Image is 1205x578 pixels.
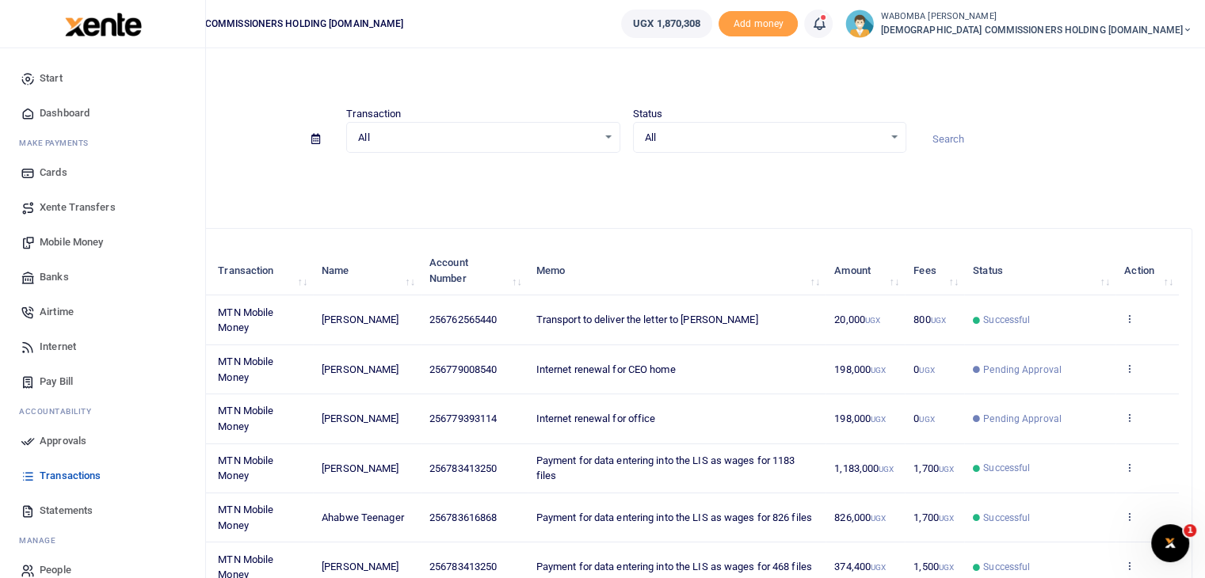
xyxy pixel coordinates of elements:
li: Toup your wallet [719,11,798,37]
small: UGX [939,514,954,523]
span: 826,000 [834,511,886,523]
label: Status [633,106,663,122]
span: Successful [983,511,1030,525]
span: [PERSON_NAME] [322,314,398,325]
li: M [13,528,193,553]
a: Banks [13,260,193,295]
small: UGX [871,366,886,375]
span: Transactions [40,468,101,484]
span: 1,500 [913,561,954,572]
span: MTN Mobile Money [218,504,273,531]
small: UGX [939,465,954,473]
span: [PERSON_NAME] [322,363,398,375]
th: Transaction: activate to sort column ascending [209,246,313,295]
small: UGX [871,563,886,572]
small: UGX [871,415,886,424]
span: 1 [1184,524,1196,537]
a: Dashboard [13,96,193,131]
th: Account Number: activate to sort column ascending [421,246,528,295]
a: Pay Bill [13,364,193,399]
a: Cards [13,155,193,190]
small: UGX [871,514,886,523]
span: Ahabwe Teenager [322,511,404,523]
span: Internet renewal for office [536,413,656,424]
li: M [13,131,193,155]
small: UGX [930,316,945,325]
th: Name: activate to sort column ascending [313,246,421,295]
a: Internet [13,329,193,364]
span: Internet renewal for CEO home [536,363,676,375]
small: UGX [879,465,894,473]
span: 0 [913,363,934,375]
li: Wallet ballance [615,10,719,38]
a: Add money [719,17,798,29]
small: UGX [919,415,934,424]
span: MTN Mobile Money [218,306,273,334]
span: Successful [983,313,1030,327]
label: Transaction [346,106,401,122]
span: ake Payments [27,137,89,149]
span: Internet [40,339,76,355]
a: Xente Transfers [13,190,193,225]
span: 256783616868 [429,511,497,523]
span: 256779393114 [429,413,497,424]
th: Action: activate to sort column ascending [1115,246,1179,295]
span: 1,700 [913,511,954,523]
span: Approvals [40,433,86,449]
span: 256762565440 [429,314,497,325]
span: Statements [40,503,93,519]
span: [DEMOGRAPHIC_DATA] COMMISSIONERS HOLDING [DOMAIN_NAME] [95,17,410,31]
small: WABOMBA [PERSON_NAME] [880,10,1192,24]
span: Pay Bill [40,374,73,390]
span: 1,700 [913,462,954,474]
span: All [645,130,883,146]
a: Airtime [13,295,193,329]
span: 198,000 [834,413,886,424]
span: Pending Approval [983,412,1062,426]
a: profile-user WABOMBA [PERSON_NAME] [DEMOGRAPHIC_DATA] COMMISSIONERS HOLDING [DOMAIN_NAME] [845,10,1192,38]
th: Status: activate to sort column ascending [964,246,1115,295]
th: Amount: activate to sort column ascending [826,246,905,295]
span: Mobile Money [40,234,103,250]
span: Xente Transfers [40,200,116,215]
span: 1,183,000 [834,462,894,474]
span: anage [27,534,56,546]
span: 256779008540 [429,363,497,375]
span: MTN Mobile Money [218,454,273,482]
img: profile-user [845,10,874,38]
span: Successful [983,560,1030,574]
span: Payment for data entering into the LIS as wages for 826 files [536,511,812,523]
th: Memo: activate to sort column ascending [528,246,826,295]
a: logo-small logo-large logo-large [63,17,142,29]
span: 800 [913,314,946,325]
span: Dashboard [40,105,90,121]
img: logo-large [65,13,142,36]
span: countability [31,405,91,417]
span: 20,000 [834,314,880,325]
h4: Transactions [60,68,1192,86]
a: Start [13,61,193,96]
span: [PERSON_NAME] [322,561,398,572]
a: UGX 1,870,308 [621,10,712,38]
a: Approvals [13,424,193,458]
p: Download [60,172,1192,188]
span: Start [40,70,63,86]
span: 374,400 [834,561,886,572]
li: Ac [13,399,193,424]
span: Payment for data entering into the LIS as wages for 1183 files [536,454,795,482]
span: Successful [983,461,1030,475]
span: Transport to deliver the letter to [PERSON_NAME] [536,314,758,325]
span: UGX 1,870,308 [633,16,700,32]
a: Transactions [13,458,193,493]
span: Cards [40,165,67,181]
span: All [358,130,597,146]
span: 198,000 [834,363,886,375]
small: UGX [865,316,880,325]
span: People [40,562,71,578]
small: UGX [919,366,934,375]
span: MTN Mobile Money [218,356,273,383]
iframe: Intercom live chat [1151,524,1189,562]
small: UGX [939,563,954,572]
button: Close [719,561,735,577]
span: [PERSON_NAME] [322,413,398,424]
